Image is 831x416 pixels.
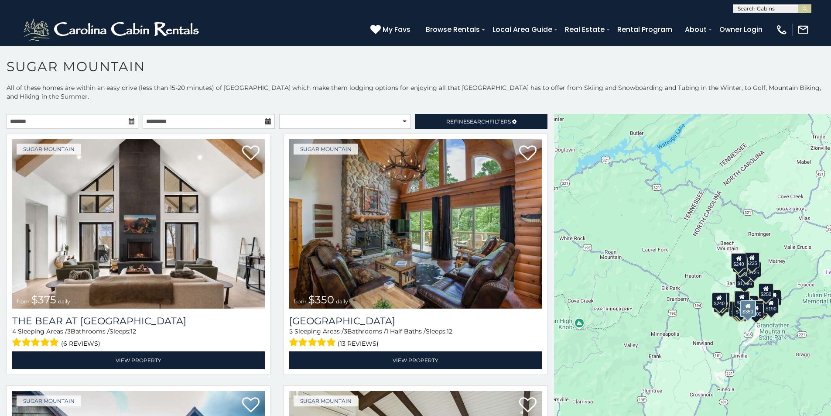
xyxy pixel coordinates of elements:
a: Add to favorites [519,144,537,163]
img: mail-regular-white.png [797,24,809,36]
a: About [681,22,711,37]
span: 12 [447,327,452,335]
h3: The Bear At Sugar Mountain [12,315,265,327]
span: 3 [344,327,347,335]
a: My Favs [370,24,413,35]
a: Sugar Mountain [17,144,81,155]
a: Sugar Mountain [17,395,81,406]
a: Browse Rentals [421,22,484,37]
div: $125 [746,261,761,277]
div: Sleeping Areas / Bathrooms / Sleeps: [12,327,265,349]
div: $500 [749,303,763,319]
a: Grouse Moor Lodge from $350 daily [289,139,542,309]
span: Refine Filters [446,118,511,125]
span: 4 [12,327,16,335]
span: (13 reviews) [338,338,379,349]
div: $300 [735,292,749,307]
a: The Bear At [GEOGRAPHIC_DATA] [12,315,265,327]
h3: Grouse Moor Lodge [289,315,542,327]
span: daily [336,298,348,305]
div: $155 [732,302,747,317]
div: $200 [743,296,758,311]
span: from [17,298,30,305]
img: phone-regular-white.png [776,24,788,36]
img: White-1-2.png [22,17,203,43]
span: $350 [308,293,334,306]
a: View Property [12,351,265,369]
a: The Bear At Sugar Mountain from $375 daily [12,139,265,309]
span: Search [467,118,489,125]
div: $1,095 [735,272,755,288]
div: $190 [764,298,779,313]
a: Owner Login [715,22,767,37]
a: Add to favorites [242,144,260,163]
a: Local Area Guide [488,22,557,37]
div: $195 [753,300,768,316]
span: daily [58,298,70,305]
div: $240 [712,292,727,308]
div: Sleeping Areas / Bathrooms / Sleeps: [289,327,542,349]
a: View Property [289,351,542,369]
div: $250 [759,283,773,299]
a: Rental Program [613,22,677,37]
a: Sugar Mountain [294,144,358,155]
a: Sugar Mountain [294,395,358,406]
span: 3 [67,327,71,335]
img: The Bear At Sugar Mountain [12,139,265,309]
div: $240 [732,253,746,269]
div: $175 [734,301,749,316]
a: RefineSearchFilters [415,114,547,129]
span: (6 reviews) [61,338,100,349]
img: Grouse Moor Lodge [289,139,542,309]
a: Add to favorites [519,396,537,415]
span: from [294,298,307,305]
a: [GEOGRAPHIC_DATA] [289,315,542,327]
span: 5 [289,327,293,335]
span: $375 [31,293,56,306]
a: Add to favorites [242,396,260,415]
span: 12 [130,327,136,335]
div: $190 [734,291,749,306]
div: $350 [740,300,756,317]
div: $225 [745,252,759,268]
span: 1 Half Baths / [386,327,426,335]
span: My Favs [383,24,410,35]
a: Real Estate [561,22,609,37]
div: $155 [766,290,781,306]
